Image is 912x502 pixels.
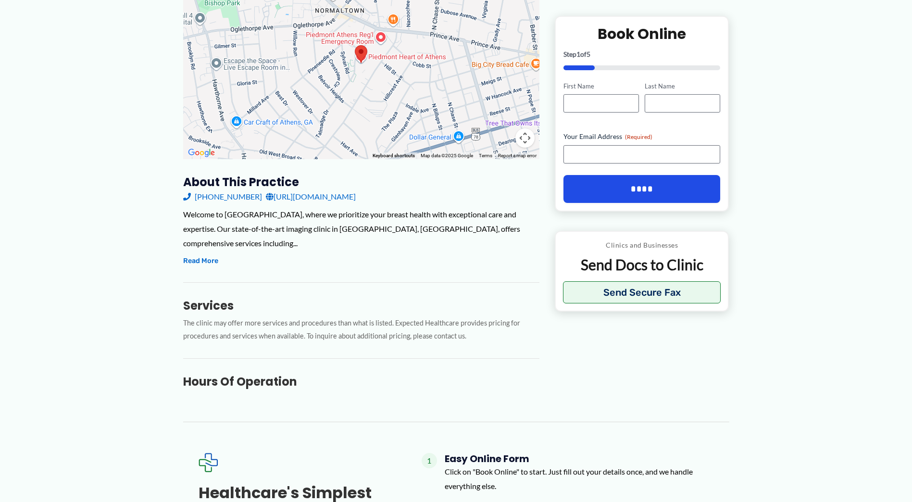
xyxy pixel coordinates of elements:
a: Terms [479,153,492,158]
a: [URL][DOMAIN_NAME] [266,189,356,204]
label: Your Email Address [563,132,721,141]
h3: About this practice [183,175,539,189]
button: Send Secure Fax [563,281,721,303]
label: First Name [563,81,639,90]
span: 1 [576,50,580,58]
a: Open this area in Google Maps (opens a new window) [186,147,217,159]
span: 5 [587,50,590,58]
span: (Required) [625,133,652,140]
a: [PHONE_NUMBER] [183,189,262,204]
h3: Hours of Operation [183,374,539,389]
a: Report a map error [498,153,537,158]
span: 1 [422,453,437,468]
h3: Services [183,298,539,313]
button: Read More [183,255,218,267]
button: Keyboard shortcuts [373,152,415,159]
p: Click on "Book Online" to start. Just fill out your details once, and we handle everything else. [445,464,714,493]
p: Step of [563,50,721,57]
h2: Book Online [563,24,721,43]
h4: Easy Online Form [445,453,714,464]
p: Send Docs to Clinic [563,255,721,274]
span: Map data ©2025 Google [421,153,473,158]
button: Map camera controls [515,128,535,148]
img: Expected Healthcare Logo [199,453,218,472]
p: The clinic may offer more services and procedures than what is listed. Expected Healthcare provid... [183,317,539,343]
p: Clinics and Businesses [563,239,721,251]
img: Google [186,147,217,159]
label: Last Name [645,81,720,90]
div: Welcome to [GEOGRAPHIC_DATA], where we prioritize your breast health with exceptional care and ex... [183,207,539,250]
